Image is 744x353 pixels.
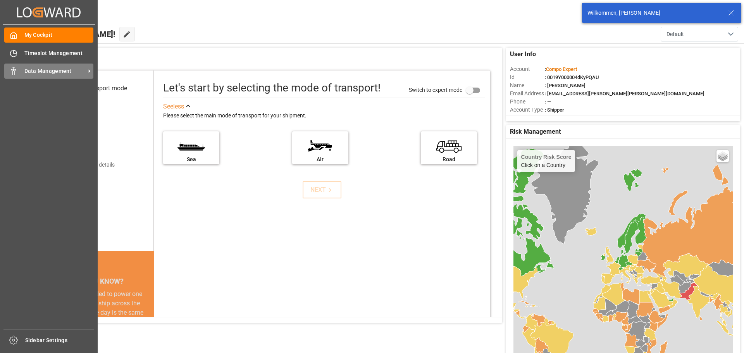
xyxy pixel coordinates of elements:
[4,28,93,43] a: My Cockpit
[666,30,684,38] span: Default
[4,45,93,60] a: Timeslot Management
[521,154,572,160] h4: Country Risk Score
[51,289,145,345] div: The energy needed to power one large container ship across the ocean in a single day is the same ...
[510,106,545,114] span: Account Type
[163,111,485,121] div: Please select the main mode of transport for your shipment.
[163,102,184,111] div: See less
[545,107,564,113] span: : Shipper
[42,273,154,289] div: DID YOU KNOW?
[510,98,545,106] span: Phone
[545,99,551,105] span: : —
[521,154,572,168] div: Click on a Country
[510,81,545,90] span: Name
[716,150,729,162] a: Layers
[510,127,561,136] span: Risk Management
[163,80,381,96] div: Let's start by selecting the mode of transport!
[545,91,704,96] span: : [EMAIL_ADDRESS][PERSON_NAME][PERSON_NAME][DOMAIN_NAME]
[546,66,577,72] span: Compo Expert
[24,49,94,57] span: Timeslot Management
[24,67,86,75] span: Data Management
[510,65,545,73] span: Account
[303,181,341,198] button: NEXT
[661,27,738,41] button: open menu
[409,86,462,93] span: Switch to expert mode
[545,66,577,72] span: :
[545,74,599,80] span: : 0019Y000004dKyPQAU
[296,155,344,164] div: Air
[24,31,94,39] span: My Cockpit
[545,83,586,88] span: : [PERSON_NAME]
[32,27,115,41] span: Hello [PERSON_NAME]!
[510,73,545,81] span: Id
[425,155,473,164] div: Road
[25,336,95,344] span: Sidebar Settings
[167,155,215,164] div: Sea
[510,90,545,98] span: Email Address
[310,185,334,195] div: NEXT
[510,50,536,59] span: User Info
[587,9,721,17] div: Willkommen, [PERSON_NAME]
